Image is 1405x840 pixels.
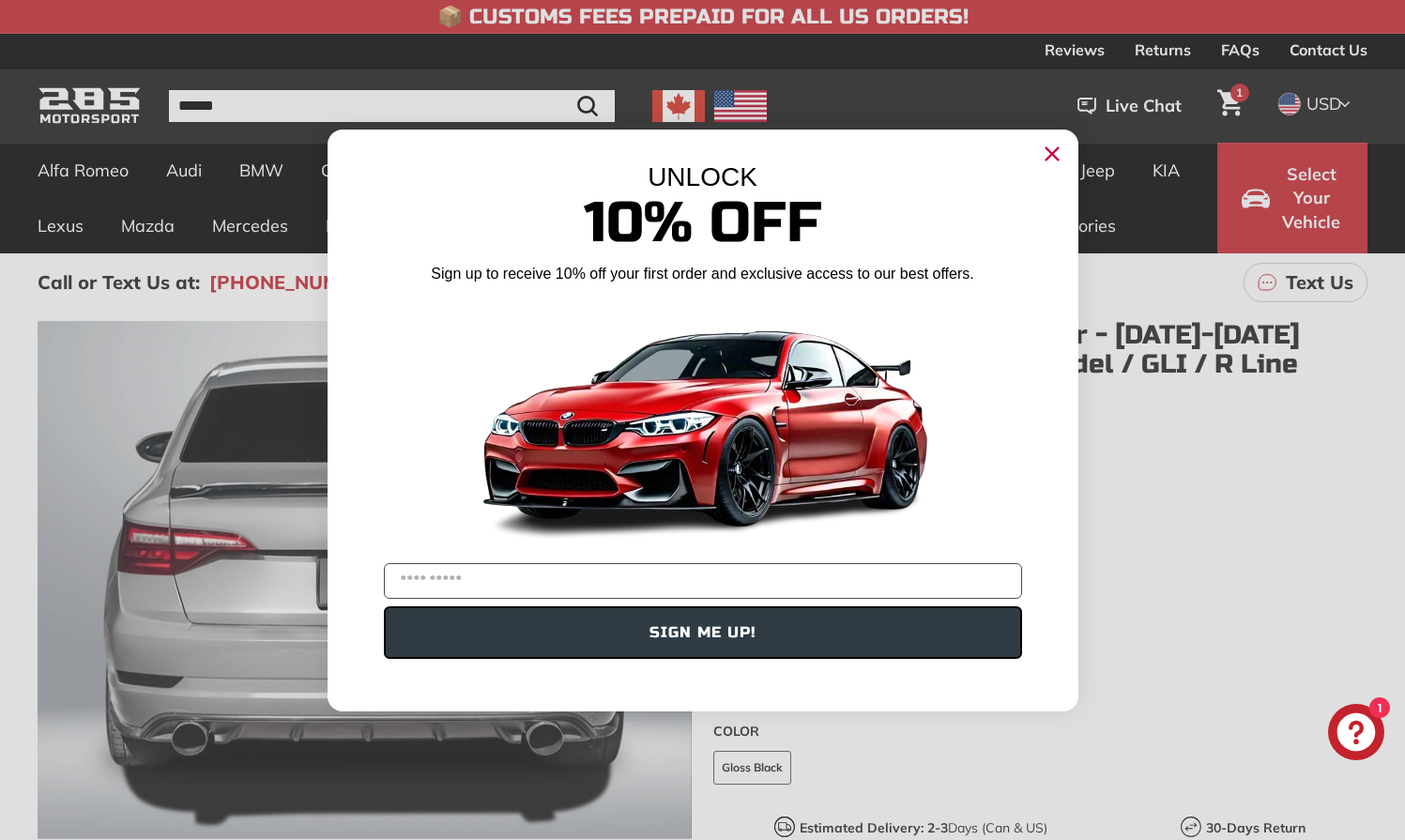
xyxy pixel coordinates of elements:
[384,606,1022,659] button: SIGN ME UP!
[648,162,757,191] span: UNLOCK
[1037,139,1067,169] button: Close dialog
[431,266,973,282] span: Sign up to receive 10% off your first order and exclusive access to our best offers.
[468,292,938,556] img: Banner showing BMW 4 Series Body kit
[384,563,1022,599] input: YOUR EMAIL
[1322,704,1390,765] inbox-online-store-chat: Shopify online store chat
[584,189,822,257] span: 10% Off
